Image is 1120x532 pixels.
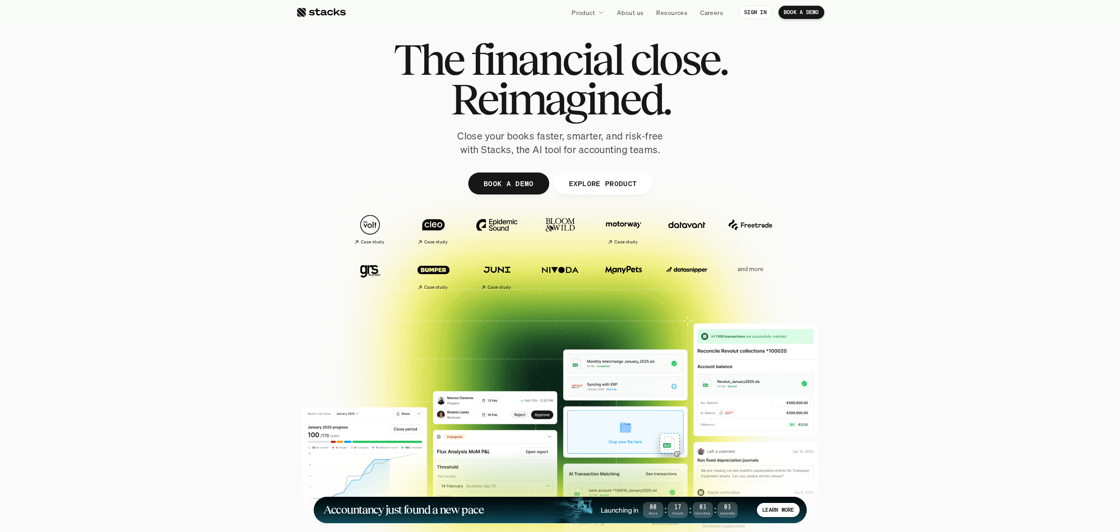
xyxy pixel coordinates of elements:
a: Case study [406,255,461,294]
p: Product [572,8,595,17]
span: Reimagined. [450,79,670,119]
p: Resources [656,8,687,17]
h2: Case study [488,285,511,290]
a: EXPLORE PRODUCT [553,172,652,194]
h2: Case study [424,285,448,290]
h2: Case study [361,239,384,245]
a: Case study [406,210,461,249]
a: Accountancy just found a new paceLaunching in00Days:17Hours:03Minutes:03SecondsLEARN MORE [314,497,807,523]
span: 03 [717,505,738,510]
a: BOOK A DEMO [778,6,824,19]
p: SIGN IN [744,9,767,15]
strong: : [688,505,692,515]
span: The [393,40,463,79]
p: Close your books faster, smarter, and risk-free with Stacks, the AI tool for accounting teams. [450,129,670,157]
h1: Accountancy just found a new pace [323,505,484,515]
span: 03 [693,505,713,510]
span: 00 [643,505,663,510]
strong: : [713,505,717,515]
p: Careers [700,8,723,17]
span: 17 [668,505,688,510]
h2: Case study [424,239,448,245]
a: Privacy Policy [104,204,143,210]
a: Careers [695,4,728,20]
span: financial [471,40,623,79]
span: Days [643,512,663,515]
strong: : [663,505,668,515]
p: BOOK A DEMO [483,177,533,190]
p: LEARN MORE [762,507,794,513]
h2: Case study [614,239,638,245]
span: Minutes [693,512,713,515]
a: Case study [596,210,651,249]
span: Hours [668,512,688,515]
span: close. [630,40,727,79]
span: Seconds [717,512,738,515]
a: Resources [651,4,693,20]
a: Case study [470,255,524,294]
p: and more [723,265,778,273]
p: About us [617,8,643,17]
h4: Launching in [601,505,639,515]
p: BOOK A DEMO [784,9,819,15]
p: EXPLORE PRODUCT [569,177,637,190]
a: BOOK A DEMO [468,172,549,194]
a: SIGN IN [739,6,772,19]
a: Case study [343,210,397,249]
a: About us [612,4,649,20]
